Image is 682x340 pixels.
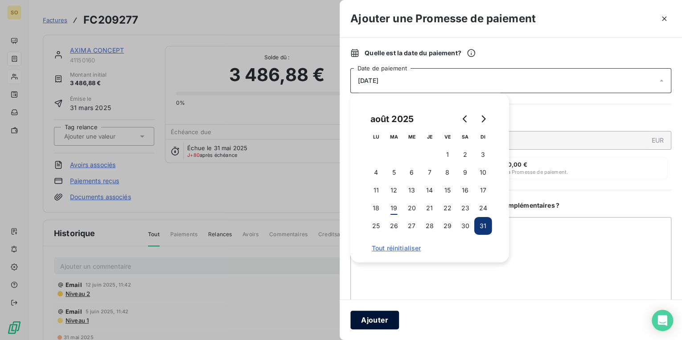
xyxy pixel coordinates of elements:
[403,199,421,217] button: 20
[508,161,527,168] span: 0,00 €
[474,128,492,146] th: dimanche
[367,217,385,235] button: 25
[456,164,474,181] button: 9
[456,199,474,217] button: 23
[367,164,385,181] button: 4
[474,217,492,235] button: 31
[439,181,456,199] button: 15
[474,199,492,217] button: 24
[385,128,403,146] th: mardi
[421,181,439,199] button: 14
[439,217,456,235] button: 29
[439,128,456,146] th: vendredi
[358,77,378,84] span: [DATE]
[350,311,399,329] button: Ajouter
[367,199,385,217] button: 18
[385,199,403,217] button: 19
[403,181,421,199] button: 13
[421,164,439,181] button: 7
[403,217,421,235] button: 27
[385,181,403,199] button: 12
[403,128,421,146] th: mercredi
[456,181,474,199] button: 16
[439,164,456,181] button: 8
[456,110,474,128] button: Go to previous month
[652,310,673,331] div: Open Intercom Messenger
[403,164,421,181] button: 6
[367,181,385,199] button: 11
[474,146,492,164] button: 3
[421,217,439,235] button: 28
[372,245,488,252] span: Tout réinitialiser
[474,110,492,128] button: Go to next month
[456,217,474,235] button: 30
[421,128,439,146] th: jeudi
[350,11,536,27] h3: Ajouter une Promesse de paiement
[439,199,456,217] button: 22
[439,146,456,164] button: 1
[421,199,439,217] button: 21
[456,128,474,146] th: samedi
[474,164,492,181] button: 10
[474,181,492,199] button: 17
[367,112,417,126] div: août 2025
[385,217,403,235] button: 26
[367,128,385,146] th: lundi
[365,49,476,57] span: Quelle est la date du paiement ?
[385,164,403,181] button: 5
[456,146,474,164] button: 2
